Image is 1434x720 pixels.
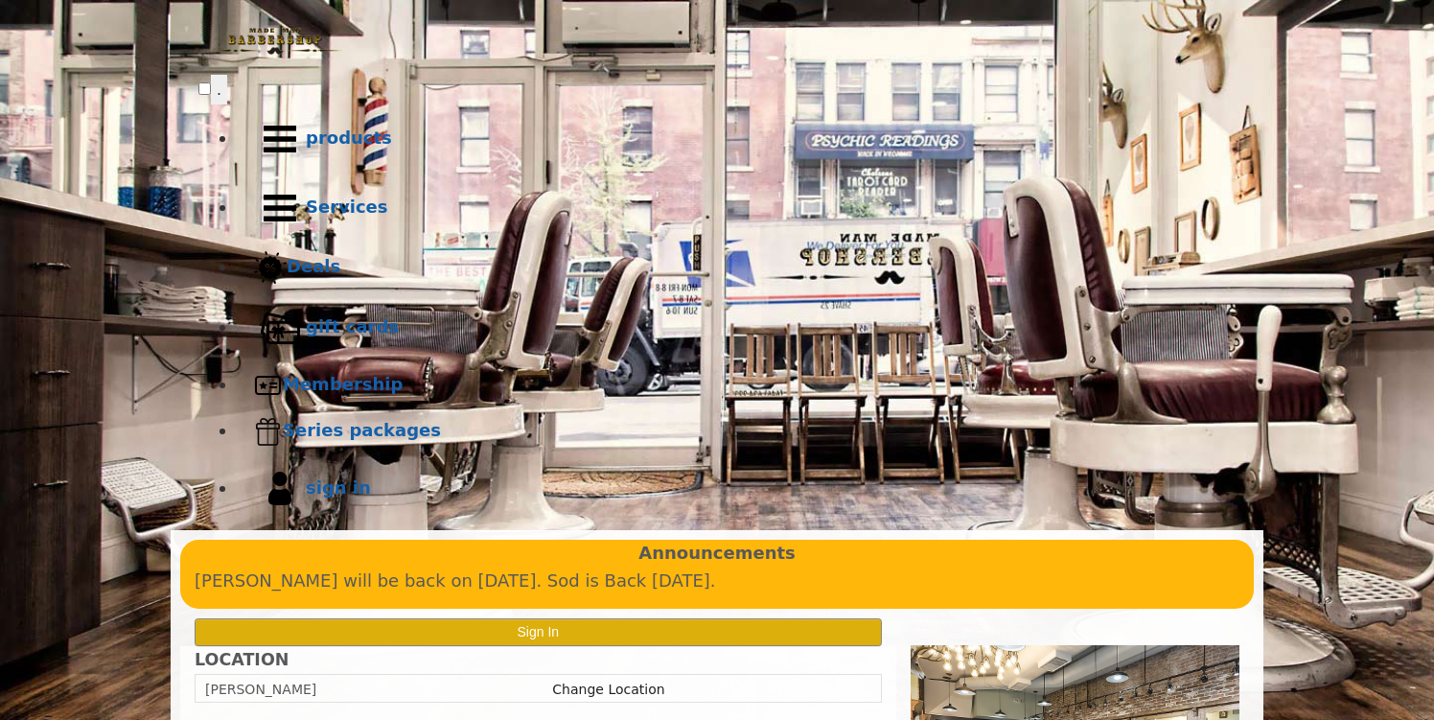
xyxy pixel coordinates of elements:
b: Series packages [283,420,441,440]
a: Change Location [552,682,664,697]
a: Gift cardsgift cards [237,293,1236,362]
a: sign insign in [237,454,1236,523]
a: ServicesServices [237,174,1236,243]
a: DealsDeals [237,243,1236,293]
b: sign in [306,477,371,498]
a: MembershipMembership [237,362,1236,408]
button: Sign In [195,618,882,646]
b: products [306,128,392,148]
img: sign in [254,463,306,515]
b: LOCATION [195,650,289,669]
button: menu toggle [211,75,227,105]
a: Productsproducts [237,105,1236,174]
span: . [217,80,221,99]
span: [PERSON_NAME] [205,682,316,697]
b: Services [306,197,388,217]
b: gift cards [306,316,399,337]
b: Deals [287,256,340,276]
b: Announcements [638,540,796,568]
img: Services [254,182,306,234]
a: Series packagesSeries packages [237,408,1236,454]
img: Products [254,113,306,165]
img: Membership [254,371,283,400]
b: Membership [283,374,403,394]
img: Gift cards [254,302,306,354]
img: Made Man Barbershop logo [198,11,352,72]
img: Series packages [254,417,283,446]
img: Deals [254,251,287,285]
input: menu toggle [198,82,211,95]
p: [PERSON_NAME] will be back on [DATE]. Sod is Back [DATE]. [195,568,1239,595]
